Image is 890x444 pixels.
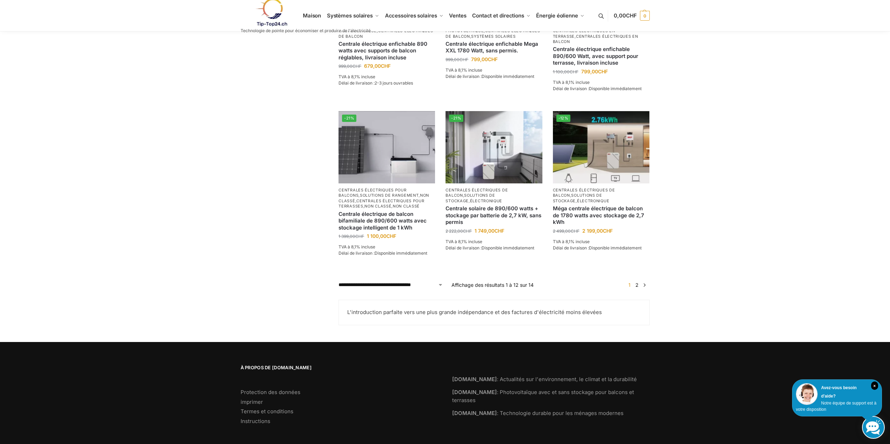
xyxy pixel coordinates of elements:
[553,239,590,244] font: TVA à 8,1% incluse
[446,245,482,250] font: Délai de livraison :
[553,34,638,44] a: centrales électriques en balcon
[446,111,542,183] img: Centrale électrique rechargeable avec stockage de 2,7 kWh
[367,233,386,239] font: 1 100,00
[463,193,464,198] font: ,
[446,239,482,244] font: TVA à 8,1% incluse
[553,111,649,183] img: Système solaire avec stockage sur batterie de 2,7 kW, aucun permis requis
[446,205,541,225] font: Centrale solaire de 890/600 watts + stockage par batterie de 2,7 kW, sans permis
[582,228,603,234] font: 2 199,00
[553,46,638,66] font: Centrale électrique enfichable 890/600 Watt, avec support pour terrasse, livraison incluse
[452,389,634,403] font: : Photovoltaïque avec et sans stockage pour balcons et terrasses
[339,198,424,209] a: Centrales électriques pour terrasses
[576,198,577,203] font: ,
[347,309,602,315] font: L'introduction parfaite vers une plus grande indépendance et des factures d'électricité moins éle...
[570,193,571,198] font: ,
[626,12,637,19] font: CHF
[452,410,624,416] a: [DOMAIN_NAME]: Technologie durable pour les ménages modernes
[358,193,360,198] font: ,
[553,245,589,250] font: Délai de livraison :
[446,193,495,203] a: solutions de stockage
[446,74,482,79] font: Délai de livraison :
[553,80,590,85] font: TVA à 8,1% incluse
[446,188,508,198] a: Centrales électriques de balcon
[553,205,649,226] a: Méga centrale électrique de balcon de 1780 watts avec stockage de 2,7 kWh
[446,111,542,183] a: -21%Centrale électrique rechargeable avec stockage de 2,7 kWh
[471,56,488,62] font: 799,00
[355,234,364,239] font: CHF
[796,401,876,412] font: Notre équipe de support est à votre disposition
[553,28,615,38] a: Centrales électriques en terrasse
[553,228,571,234] font: 2 499,00
[627,282,632,288] span: Page 1
[475,228,494,234] font: 1 749,00
[589,245,642,250] font: Disponible immédiatement
[553,111,649,183] a: -12%Système solaire avec stockage sur batterie de 2,7 kW, aucun permis requis
[446,41,538,54] font: Centrale électrique enfichable Mega XXL 1780 Watt, sans permis.
[364,204,391,209] a: Non classé
[339,250,375,256] font: Délai de livraison :
[339,41,435,61] a: Centrale électrique enfichable 890 watts avec supports de balcon réglables, livraison incluse
[386,233,396,239] font: CHF
[553,69,570,74] font: 1 100,00
[385,12,437,19] font: Accessoires solaires
[339,244,375,249] font: TVA à 8,1% incluse
[375,80,413,86] font: 2-3 jours ouvrables
[575,34,576,39] font: ,
[339,193,429,203] a: Non classé
[470,198,502,203] a: électronique
[446,57,460,62] font: 999,00
[449,12,466,19] font: Ventes
[488,56,498,62] font: CHF
[353,64,361,69] font: CHF
[553,86,589,91] font: Délai de livraison :
[241,418,270,424] a: Instructions
[393,204,420,209] a: Non classé
[614,12,626,19] font: 0,00
[571,228,579,234] font: CHF
[553,188,615,198] a: Centrales électriques de balcon
[553,205,644,225] font: Méga centrale électrique de balcon de 1780 watts avec stockage de 2,7 kWh
[536,12,578,19] font: Énergie éolienne
[598,68,608,74] font: CHF
[589,86,642,91] font: Disponible immédiatement
[241,408,293,415] a: Termes et conditions
[391,204,393,209] font: ,
[482,245,534,250] font: Disponible immédiatement
[470,34,471,39] font: ,
[446,228,463,234] font: 2 222,00
[241,399,263,405] font: imprimer
[381,63,391,69] font: CHF
[364,63,381,69] font: 679,00
[241,365,312,370] font: À propos de [DOMAIN_NAME]
[821,385,857,399] font: Avez-vous besoin d'aide?
[339,188,406,198] a: Centrales électriques pour balcons
[581,68,598,74] font: 799,00
[360,193,419,198] a: Solutions de rangement
[553,193,602,203] a: solutions de stockage
[460,57,468,62] font: CHF
[452,389,634,403] a: [DOMAIN_NAME]: Photovoltaïque avec et sans stockage pour balcons et terrasses
[635,282,639,288] font: 2
[339,74,375,79] font: TVA à 8,1% incluse
[451,282,534,288] font: Affichage des résultats 1 à 12 sur 14
[241,389,300,395] a: Protection des données
[497,376,637,383] font: : Actualités sur l'environnement, le climat et la durabilité
[375,250,427,256] font: Disponible immédiatement
[446,28,540,38] a: centrales électriques de balcon
[796,383,818,405] img: Service client
[603,228,613,234] font: CHF
[452,389,497,395] font: [DOMAIN_NAME]
[577,198,609,203] a: électronique
[469,198,470,203] font: ,
[482,74,534,79] font: Disponible immédiatement
[471,34,515,39] a: systèmes solaires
